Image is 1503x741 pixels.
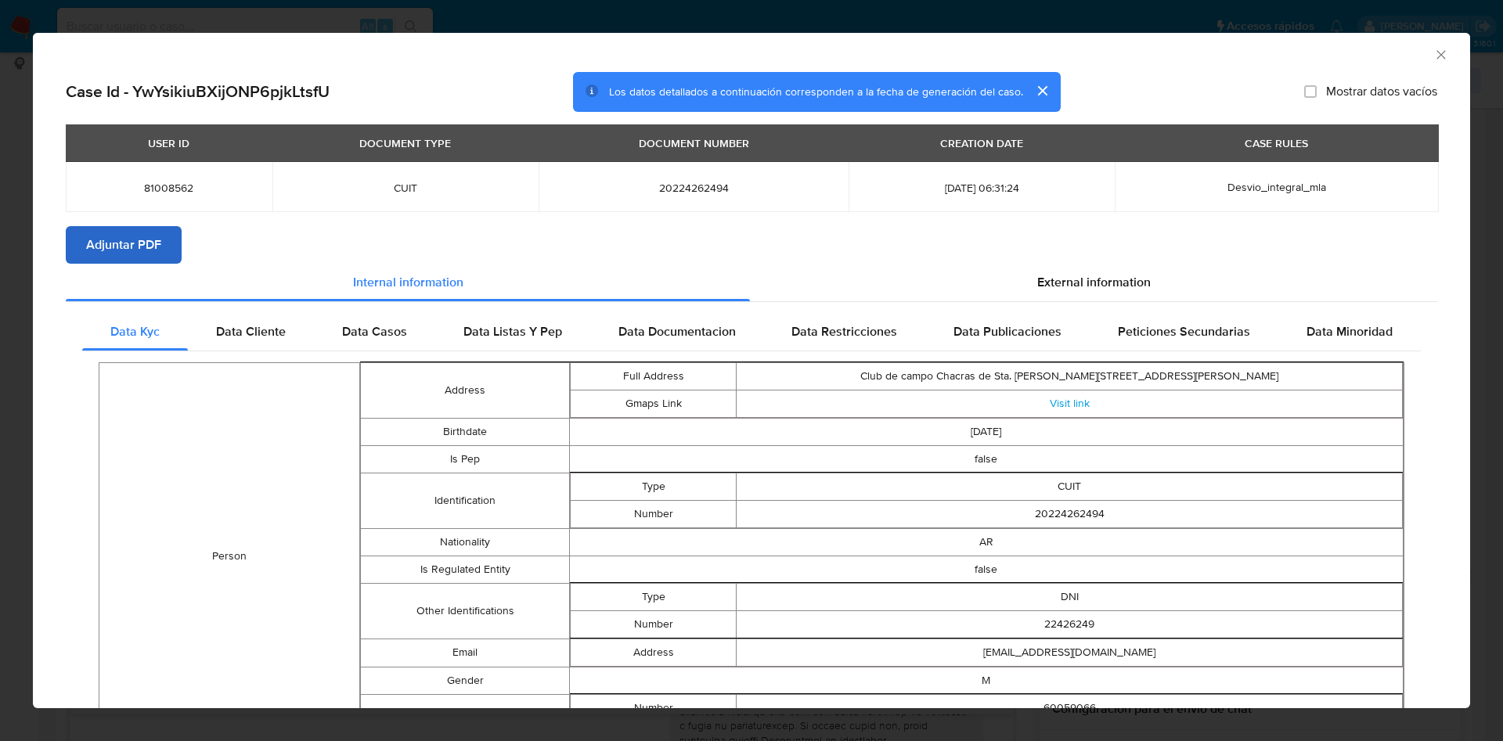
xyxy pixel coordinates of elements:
td: Number [570,694,737,721]
td: AR [569,528,1403,556]
td: Other Identifications [361,583,569,638]
button: cerrar [1023,72,1061,110]
span: [DATE] 06:31:24 [867,181,1096,195]
td: 20224262494 [737,500,1403,527]
td: CUIT [737,473,1403,500]
span: Desvio_integral_mla [1227,179,1326,195]
td: false [569,556,1403,583]
span: Data Publicaciones [953,322,1061,340]
span: Data Restricciones [791,322,897,340]
td: [DATE] [569,418,1403,445]
span: Peticiones Secundarias [1118,322,1250,340]
div: closure-recommendation-modal [33,33,1470,708]
td: Number [570,610,737,638]
td: Type [570,473,737,500]
td: Address [570,638,737,666]
td: Club de campo Chacras de Sta. [PERSON_NAME][STREET_ADDRESS][PERSON_NAME] [737,362,1403,390]
span: 81008562 [85,181,254,195]
td: Gmaps Link [570,390,737,417]
td: Birthdate [361,418,569,445]
td: 22426249 [737,610,1403,638]
div: DOCUMENT NUMBER [629,130,759,156]
span: Los datos detallados a continuación corresponden a la fecha de generación del caso. [609,84,1023,99]
div: DOCUMENT TYPE [350,130,460,156]
span: Internal information [353,273,463,291]
td: [EMAIL_ADDRESS][DOMAIN_NAME] [737,638,1403,666]
td: false [569,445,1403,473]
span: Data Casos [342,322,407,340]
div: CASE RULES [1235,130,1317,156]
div: Detailed info [66,264,1437,301]
div: CREATION DATE [931,130,1033,156]
span: Data Minoridad [1307,322,1393,340]
input: Mostrar datos vacíos [1304,85,1317,98]
td: DNI [737,583,1403,610]
span: Data Documentacion [618,322,736,340]
td: Nationality [361,528,569,556]
td: Is Regulated Entity [361,556,569,583]
span: Data Kyc [110,322,160,340]
span: 20224262494 [557,181,831,195]
div: Detailed internal info [82,313,1421,351]
td: Full Address [570,362,737,390]
span: CUIT [291,181,520,195]
td: Number [570,500,737,527]
span: External information [1037,273,1151,291]
td: Identification [361,473,569,528]
button: Cerrar ventana [1433,47,1447,61]
td: Type [570,583,737,610]
td: Gender [361,667,569,694]
td: 60059066 [737,694,1403,721]
span: Mostrar datos vacíos [1326,84,1437,99]
span: Data Cliente [216,322,286,340]
td: M [569,667,1403,694]
a: Visit link [1050,395,1090,411]
h2: Case Id - YwYsikiuBXijONP6pjkLtsfU [66,81,330,102]
div: USER ID [139,130,199,156]
span: Data Listas Y Pep [463,322,562,340]
td: Address [361,362,569,418]
td: Email [361,638,569,667]
td: Is Pep [361,445,569,473]
span: Adjuntar PDF [86,228,161,262]
button: Adjuntar PDF [66,226,182,264]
